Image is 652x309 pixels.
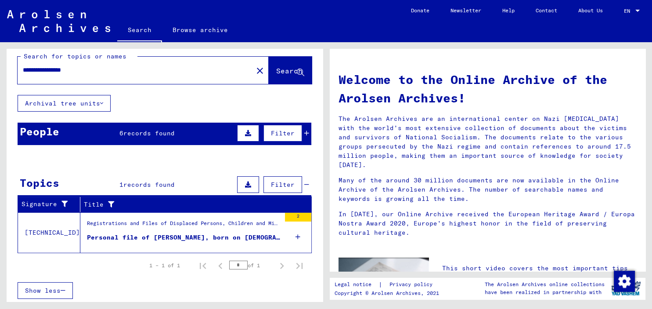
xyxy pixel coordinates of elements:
a: Privacy policy [382,280,443,289]
span: Filter [271,181,295,189]
div: People [20,124,59,139]
div: Personal file of [PERSON_NAME], born on [DEMOGRAPHIC_DATA], born in [GEOGRAPHIC_DATA] [87,233,281,242]
h1: Welcome to the Online Archive of the Arolsen Archives! [339,70,637,107]
img: Arolsen_neg.svg [7,10,110,32]
p: The Arolsen Archives are an international center on Nazi [MEDICAL_DATA] with the world’s most ext... [339,114,637,170]
img: Change consent [614,271,635,292]
div: | [335,280,443,289]
p: Many of the around 30 million documents are now available in the Online Archive of the Arolsen Ar... [339,176,637,204]
button: Archival tree units [18,95,111,112]
a: Search [117,19,162,42]
div: Signature [22,200,69,209]
p: Copyright © Arolsen Archives, 2021 [335,289,443,297]
button: First page [194,257,212,274]
span: records found [123,129,175,137]
span: Search [276,66,303,75]
img: video.jpg [339,258,429,307]
p: have been realized in partnership with [485,288,605,296]
span: 6 [119,129,123,137]
p: This short video covers the most important tips for searching the Online Archive. [442,264,637,282]
img: yv_logo.png [609,277,642,299]
button: Last page [291,257,308,274]
span: EN [624,8,634,14]
span: Show less [25,287,61,294]
div: Title [84,197,301,211]
button: Clear [251,62,269,79]
span: Filter [271,129,295,137]
a: Legal notice [335,280,378,289]
p: In [DATE], our Online Archive received the European Heritage Award / Europa Nostra Award 2020, Eu... [339,210,637,237]
button: Filter [263,176,302,193]
a: Browse archive [162,19,238,40]
button: Previous page [212,257,229,274]
button: Search [269,57,312,84]
button: Next page [273,257,291,274]
p: The Arolsen Archives online collections [485,280,605,288]
mat-icon: close [255,65,265,76]
button: Show less [18,282,73,299]
div: Title [84,200,290,209]
div: Signature [22,197,80,211]
mat-label: Search for topics or names [24,52,126,60]
div: Registrations and Files of Displaced Persons, Children and Missing Persons / Relief Programs of V... [87,219,281,232]
button: Filter [263,125,302,142]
